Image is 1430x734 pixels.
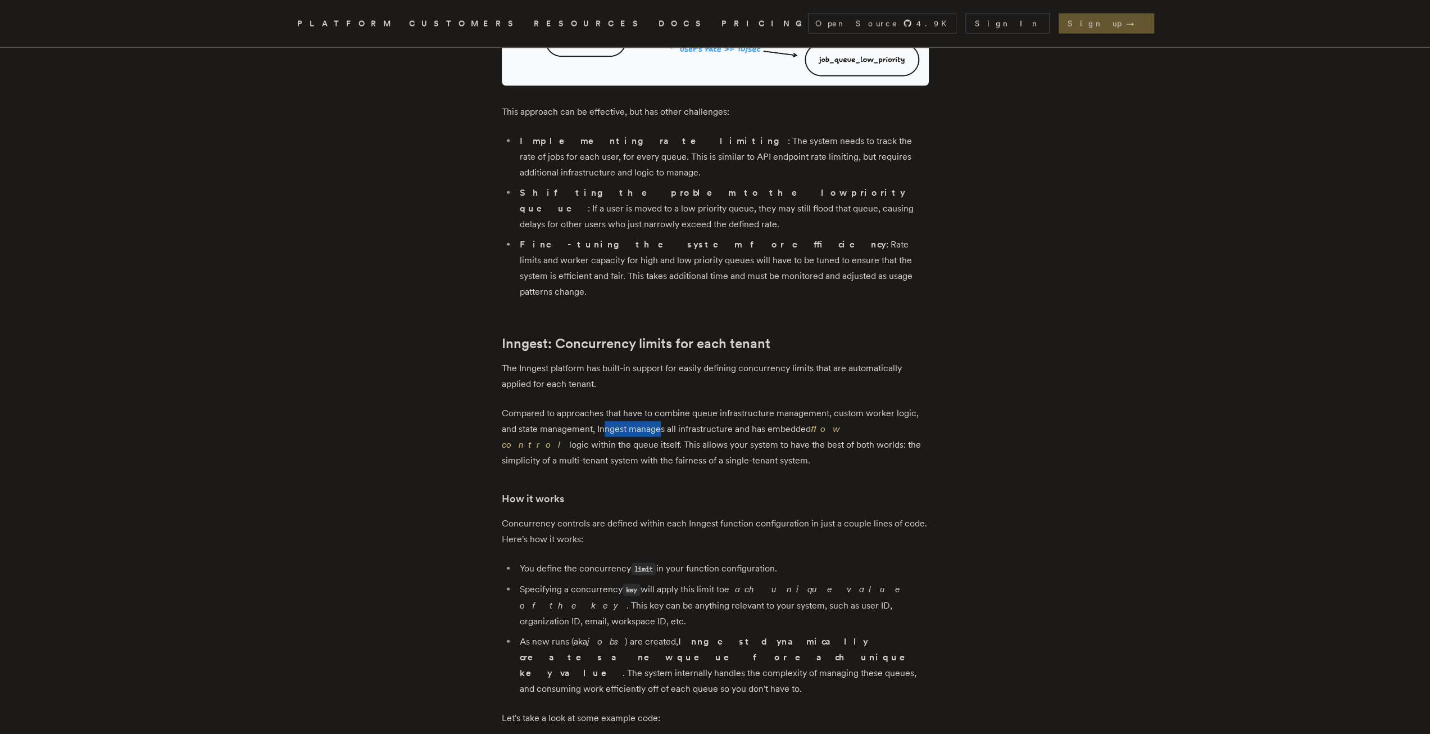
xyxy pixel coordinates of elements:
[520,584,906,611] em: each unique value of the key
[409,17,520,31] a: CUSTOMERS
[502,406,929,469] p: Compared to approaches that have to combine queue infrastructure management, custom worker logic,...
[815,18,898,29] span: Open Source
[659,17,708,31] a: DOCS
[520,636,921,678] strong: Inngest dynamically creates a new queue for each unique key value
[516,185,929,232] li: : If a user is moved to a low priority queue, they may still flood that queue, causing delays for...
[534,17,645,31] button: RESOURCES
[965,13,1050,34] a: Sign In
[297,17,396,31] button: PLATFORM
[587,636,625,647] em: jobs
[516,237,929,300] li: : Rate limits and worker capacity for high and low priority queues will have to be tuned to ensur...
[502,361,929,392] p: The Inngest platform has built-in support for easily defining concurrency limits that are automat...
[520,187,905,214] strong: Shifting the problem to the low priority queue
[623,584,641,596] code: key
[502,516,929,547] p: Concurrency controls are defined within each Inngest function configuration in just a couple line...
[516,561,929,577] li: You define the concurrency in your function configuration.
[520,136,788,146] strong: Implementing rate limiting
[516,634,929,697] li: As new runs (aka ) are created, . The system internally handles the complexity of managing these ...
[631,563,657,575] code: limit
[916,18,954,29] span: 4.9 K
[502,104,929,120] p: This approach can be effective, but has other challenges:
[502,710,929,726] p: Let's take a look at some example code:
[520,239,886,250] strong: Fine-tuning the system for efficiency
[516,582,929,629] li: Specifying a concurrency will apply this limit to . This key can be anything relevant to your sys...
[502,491,929,507] h3: How it works
[721,17,808,31] a: PRICING
[1126,18,1145,29] span: →
[502,336,929,352] h2: Inngest: Concurrency limits for each tenant
[502,424,846,450] a: flow control
[1059,13,1154,34] a: Sign up
[516,133,929,181] li: : The system needs to track the rate of jobs for each user, for every queue. This is similar to A...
